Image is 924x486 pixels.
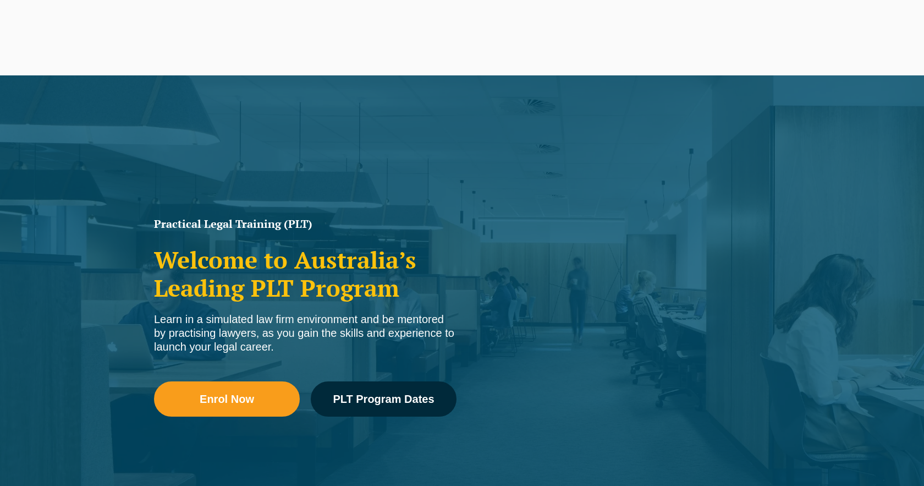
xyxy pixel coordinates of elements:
a: PLT Program Dates [311,381,457,417]
a: Enrol Now [154,381,300,417]
h1: Practical Legal Training (PLT) [154,219,457,230]
h2: Welcome to Australia’s Leading PLT Program [154,246,457,302]
span: PLT Program Dates [333,394,434,405]
span: Enrol Now [200,394,254,405]
div: Learn in a simulated law firm environment and be mentored by practising lawyers, as you gain the ... [154,313,457,354]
